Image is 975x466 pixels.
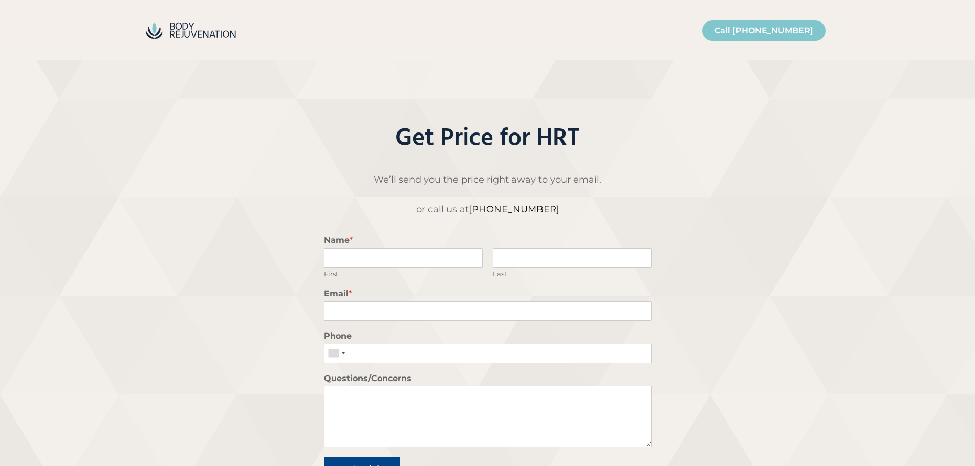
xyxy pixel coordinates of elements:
a: [PHONE_NUMBER] [469,204,559,215]
label: Phone [324,331,652,342]
p: or call us at [324,201,652,217]
nav: Primary [692,15,836,46]
label: First [324,270,483,278]
label: Questions/Concerns [324,373,652,384]
h2: Get Price for HRT [150,122,826,156]
label: Last [493,270,652,278]
label: Name [324,235,652,246]
a: Call [PHONE_NUMBER] [702,20,826,41]
p: We’ll send you the price right away to your email. [324,171,652,188]
img: BodyRejuvenation [140,18,242,43]
label: Email [324,289,652,299]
